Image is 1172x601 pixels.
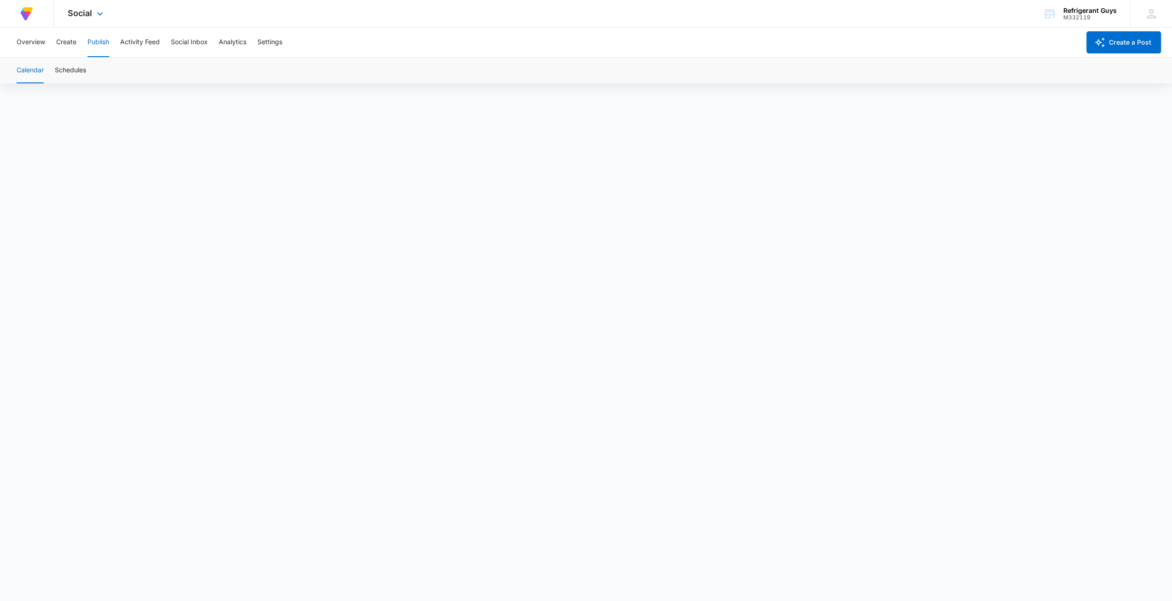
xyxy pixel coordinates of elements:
[55,58,86,83] button: Schedules
[1063,7,1117,14] div: account name
[56,28,76,57] button: Create
[120,28,160,57] button: Activity Feed
[17,58,44,83] button: Calendar
[18,6,35,22] img: Volusion
[171,28,208,57] button: Social Inbox
[87,28,109,57] button: Publish
[219,28,246,57] button: Analytics
[1086,31,1161,53] button: Create a Post
[257,28,282,57] button: Settings
[68,8,92,18] span: Social
[1063,14,1117,21] div: account id
[17,28,45,57] button: Overview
